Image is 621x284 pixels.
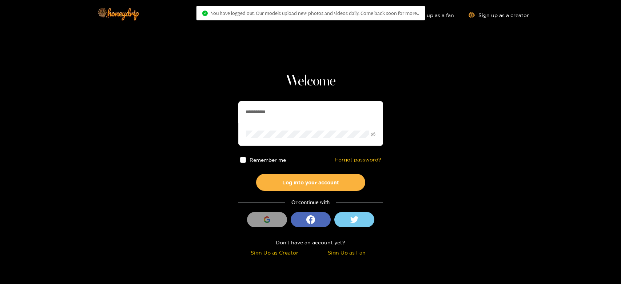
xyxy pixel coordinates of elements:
a: Sign up as a creator [469,12,529,18]
div: Sign Up as Fan [313,248,381,257]
a: Sign up as a fan [404,12,454,18]
h1: Welcome [238,73,383,90]
div: Or continue with [238,198,383,207]
a: Forgot password? [335,157,381,163]
span: You have logged out. Our models upload new photos and videos daily. Come back soon for more.. [211,10,419,16]
span: check-circle [202,11,208,16]
div: Don't have an account yet? [238,238,383,247]
span: Remember me [250,157,286,163]
button: Log into your account [256,174,365,191]
div: Sign Up as Creator [240,248,309,257]
span: eye-invisible [371,132,375,137]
